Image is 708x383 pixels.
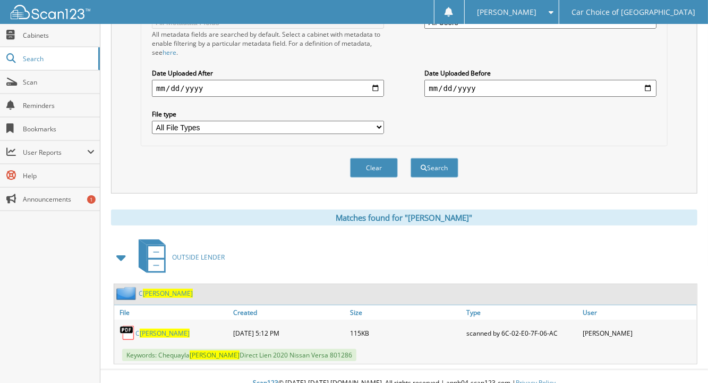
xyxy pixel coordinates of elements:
span: User Reports [23,148,87,157]
a: Type [464,305,580,320]
input: start [152,80,383,97]
span: [PERSON_NAME] [140,329,190,338]
div: [DATE] 5:12 PM [231,322,347,344]
div: 115KB [347,322,464,344]
span: Scan [23,78,95,87]
img: scan123-logo-white.svg [11,5,90,19]
a: File [114,305,231,320]
span: Announcements [23,195,95,204]
div: Matches found for "[PERSON_NAME]" [111,210,697,226]
label: Date Uploaded Before [424,69,656,78]
img: PDF.png [120,325,135,341]
a: Created [231,305,347,320]
span: Keywords: Chequayla Direct Lien 2020 Nissan Versa 801286 [122,349,356,361]
span: Reminders [23,101,95,110]
div: scanned by 6C-02-E0-7F-06-AC [464,322,580,344]
a: User [581,305,697,320]
label: File type [152,110,383,119]
span: Help [23,171,95,180]
div: 1 [87,195,96,204]
span: [PERSON_NAME] [477,9,536,15]
a: here [163,48,176,57]
a: OUTSIDE LENDER [132,236,225,278]
span: Car Choice of [GEOGRAPHIC_DATA] [572,9,696,15]
span: OUTSIDE LENDER [172,253,225,262]
label: Date Uploaded After [152,69,383,78]
button: Search [411,158,458,178]
div: All metadata fields are searched by default. Select a cabinet with metadata to enable filtering b... [152,30,383,57]
div: [PERSON_NAME] [581,322,697,344]
a: C[PERSON_NAME] [139,289,193,298]
span: Cabinets [23,31,95,40]
span: Bookmarks [23,124,95,134]
button: Clear [350,158,398,178]
input: end [424,80,656,97]
a: C[PERSON_NAME] [135,329,190,338]
span: [PERSON_NAME] [190,351,240,360]
span: Search [23,54,93,63]
span: [PERSON_NAME] [143,289,193,298]
img: folder2.png [116,287,139,300]
a: Size [347,305,464,320]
